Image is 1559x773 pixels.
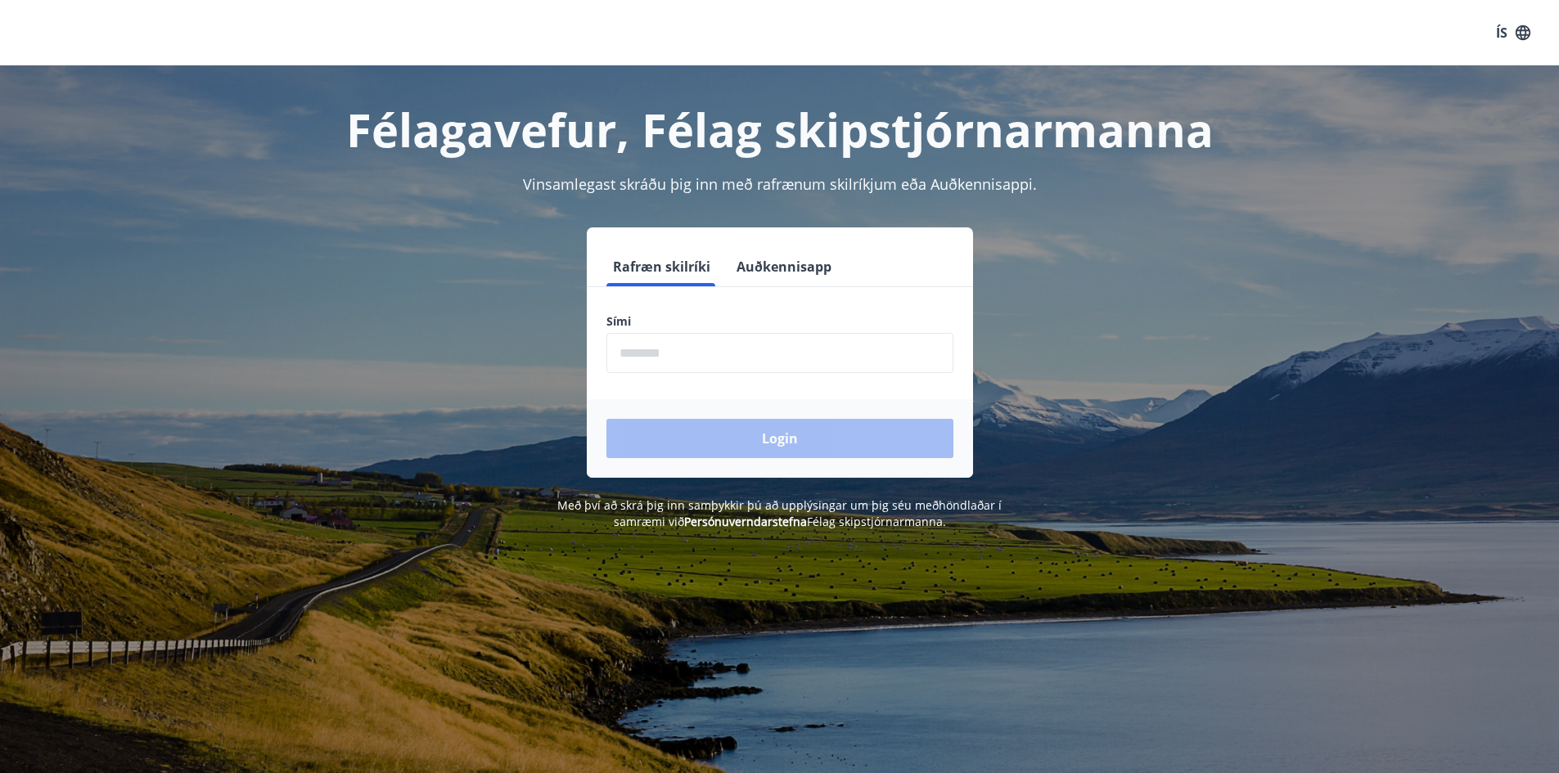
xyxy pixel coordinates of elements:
button: Rafræn skilríki [606,247,717,286]
h1: Félagavefur, Félag skipstjórnarmanna [210,98,1349,160]
button: Auðkennisapp [730,247,838,286]
label: Sími [606,313,953,330]
span: Með því að skrá þig inn samþykkir þú að upplýsingar um þig séu meðhöndlaðar í samræmi við Félag s... [557,497,1002,529]
span: Vinsamlegast skráðu þig inn með rafrænum skilríkjum eða Auðkennisappi. [523,174,1037,194]
button: ÍS [1487,18,1539,47]
a: Persónuverndarstefna [684,514,807,529]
